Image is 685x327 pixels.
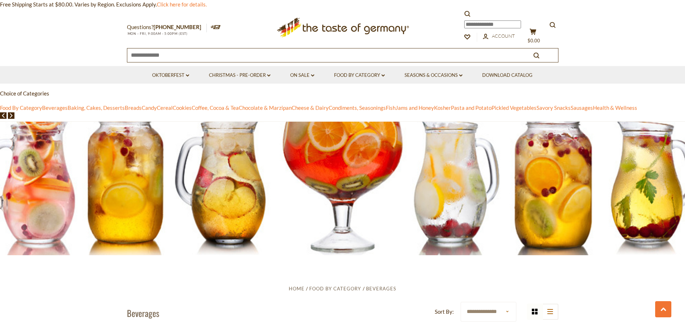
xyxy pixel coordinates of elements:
[593,104,637,111] a: Health & Wellness
[309,286,361,291] a: Food By Category
[157,104,173,111] a: Cereal
[483,32,515,40] a: Account
[42,104,68,111] a: Beverages
[142,104,157,111] a: Candy
[528,38,540,43] span: $0.00
[571,104,593,111] a: Sausages
[68,104,125,111] a: Baking, Cakes, Desserts
[125,104,142,111] a: Breads
[157,1,207,8] a: Click here for details.
[127,308,159,318] h1: Beverages
[239,104,292,111] a: Chocolate & Marzipan
[366,286,396,291] a: Beverages
[492,33,515,39] span: Account
[451,104,492,111] a: Pasta and Potato
[192,104,239,111] a: Coffee, Cocoa & Tea
[292,104,329,111] a: Cheese & Dairy
[435,307,454,316] label: Sort By:
[536,104,571,111] a: Savory Snacks
[173,104,192,111] a: Cookies
[152,71,189,79] a: Oktoberfest
[290,71,314,79] a: On Sale
[154,24,201,30] a: [PHONE_NUMBER]
[396,104,434,111] a: Jams and Honey
[386,104,396,111] a: Fish
[127,23,207,32] p: Questions?
[289,286,305,291] a: Home
[522,28,544,46] button: $0.00
[127,32,188,36] span: MON - FRI, 9:00AM - 5:00PM (EST)
[329,104,386,111] a: Condiments, Seasonings
[434,104,451,111] a: Kosher
[8,112,15,119] img: next arrow
[482,71,533,79] a: Download Catalog
[492,104,536,111] a: Pickled Vegetables
[405,71,462,79] a: Seasons & Occasions
[209,71,270,79] a: Christmas - PRE-ORDER
[334,71,385,79] a: Food By Category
